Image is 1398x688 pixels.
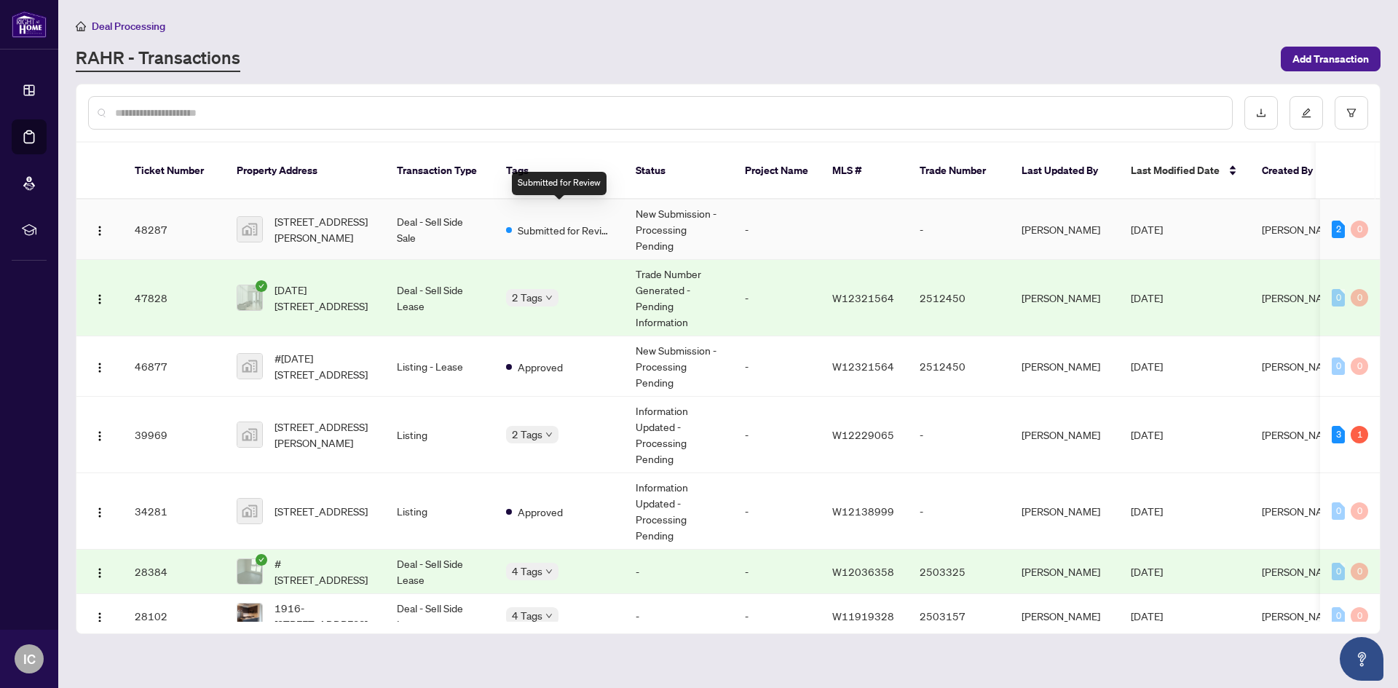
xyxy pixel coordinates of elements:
span: Approved [518,504,563,520]
button: Logo [88,286,111,309]
div: 0 [1351,289,1368,307]
span: [DATE] [1131,360,1163,373]
td: 34281 [123,473,225,550]
span: #[DATE][STREET_ADDRESS] [275,350,374,382]
td: - [908,473,1010,550]
td: 48287 [123,199,225,260]
th: Status [624,143,733,199]
div: 0 [1332,563,1345,580]
th: Project Name [733,143,821,199]
td: [PERSON_NAME] [1010,199,1119,260]
span: [PERSON_NAME] [1262,360,1340,373]
td: - [733,550,821,594]
img: thumbnail-img [237,499,262,523]
td: - [733,473,821,550]
span: check-circle [256,280,267,292]
td: - [908,397,1010,473]
span: filter [1346,108,1356,118]
button: Open asap [1340,637,1383,681]
td: 2503157 [908,594,1010,638]
span: [PERSON_NAME] [1262,565,1340,578]
img: Logo [94,507,106,518]
div: 0 [1332,502,1345,520]
th: Transaction Type [385,143,494,199]
span: W12229065 [832,428,894,441]
span: Last Modified Date [1131,162,1220,178]
div: 0 [1351,221,1368,238]
td: [PERSON_NAME] [1010,594,1119,638]
img: Logo [94,430,106,442]
button: Logo [88,355,111,378]
div: 0 [1332,289,1345,307]
span: [PERSON_NAME] [1262,223,1340,236]
td: - [733,594,821,638]
img: thumbnail-img [237,559,262,584]
span: W12138999 [832,505,894,518]
button: Add Transaction [1281,47,1381,71]
th: Ticket Number [123,143,225,199]
th: Last Updated By [1010,143,1119,199]
div: 1 [1351,426,1368,443]
td: [PERSON_NAME] [1010,550,1119,594]
img: logo [12,11,47,38]
td: 46877 [123,336,225,397]
td: New Submission - Processing Pending [624,336,733,397]
span: [STREET_ADDRESS] [275,503,368,519]
div: 0 [1332,357,1345,375]
td: 28102 [123,594,225,638]
span: IC [23,649,36,669]
a: RAHR - Transactions [76,46,240,72]
img: Logo [94,612,106,623]
span: 2 Tags [512,289,542,306]
td: [PERSON_NAME] [1010,260,1119,336]
span: check-circle [256,554,267,566]
td: Listing [385,473,494,550]
span: down [545,294,553,301]
td: Listing [385,397,494,473]
div: 3 [1332,426,1345,443]
button: Logo [88,423,111,446]
td: - [908,199,1010,260]
span: [DATE] [1131,609,1163,622]
td: Deal - Sell Side Lease [385,260,494,336]
span: [PERSON_NAME] [1262,609,1340,622]
span: 2 Tags [512,426,542,443]
td: Deal - Sell Side Sale [385,199,494,260]
span: 4 Tags [512,607,542,624]
th: Last Modified Date [1119,143,1250,199]
span: [DATE] [1131,223,1163,236]
span: [STREET_ADDRESS][PERSON_NAME] [275,419,374,451]
span: [DATE] [1131,565,1163,578]
span: Submitted for Review [518,222,612,238]
td: 28384 [123,550,225,594]
td: New Submission - Processing Pending [624,199,733,260]
span: down [545,568,553,575]
th: Property Address [225,143,385,199]
div: 0 [1332,607,1345,625]
img: thumbnail-img [237,604,262,628]
span: Add Transaction [1292,47,1369,71]
td: - [733,199,821,260]
span: [PERSON_NAME] [1262,291,1340,304]
span: edit [1301,108,1311,118]
button: Logo [88,604,111,628]
th: Tags [494,143,624,199]
button: Logo [88,499,111,523]
span: #[STREET_ADDRESS] [275,555,374,588]
img: thumbnail-img [237,217,262,242]
th: Trade Number [908,143,1010,199]
span: [PERSON_NAME] [1262,428,1340,441]
td: - [733,397,821,473]
span: [DATE] [1131,505,1163,518]
img: thumbnail-img [237,354,262,379]
span: [STREET_ADDRESS][PERSON_NAME] [275,213,374,245]
button: filter [1335,96,1368,130]
span: Approved [518,359,563,375]
td: 2512450 [908,336,1010,397]
img: Logo [94,567,106,579]
td: Information Updated - Processing Pending [624,397,733,473]
span: [DATE] [1131,291,1163,304]
td: [PERSON_NAME] [1010,473,1119,550]
td: - [624,550,733,594]
td: 2512450 [908,260,1010,336]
